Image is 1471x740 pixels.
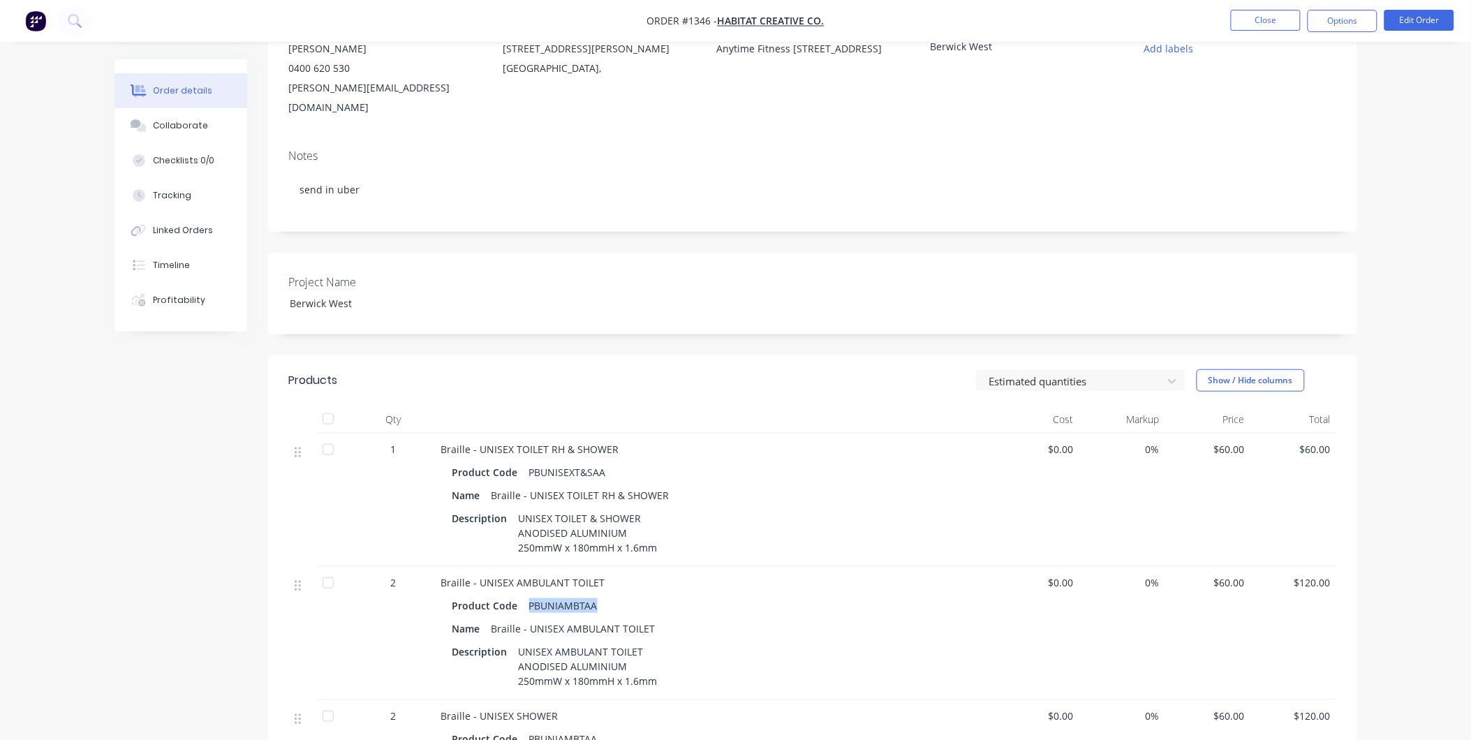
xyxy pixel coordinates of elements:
span: $0.00 [1000,442,1074,457]
div: Total [1250,406,1336,434]
div: Anytime Fitness [STREET_ADDRESS] [716,39,908,84]
button: Tracking [114,178,247,213]
div: Profitability [153,294,205,306]
div: Qty [352,406,436,434]
span: $0.00 [1000,575,1074,590]
div: Markup [1079,406,1165,434]
span: $0.00 [1000,709,1074,723]
div: Collaborate [153,119,208,132]
span: Braille - UNISEX AMBULANT TOILET [441,576,605,589]
div: Name [452,485,486,505]
button: Order details [114,73,247,108]
span: 0% [1085,709,1160,723]
div: Order details [153,84,212,97]
div: Linked Orders [153,224,213,237]
button: Close [1231,10,1301,31]
div: PBUNIAMBTAA [524,595,603,616]
div: Description [452,642,513,662]
span: $60.00 [1171,709,1245,723]
div: UNISEX TOILET & SHOWER ANODISED ALUMINIUM 250mmW x 180mmH x 1.6mm [513,508,663,558]
div: Braille - UNISEX TOILET RH & SHOWER [486,485,675,505]
div: Description [452,508,513,528]
div: Price [1165,406,1251,434]
div: Product Code [452,462,524,482]
span: 2 [391,709,397,723]
div: Braille - UNISEX AMBULANT TOILET [486,619,661,639]
img: Factory [25,10,46,31]
div: 0400 620 530 [289,59,480,78]
span: Braille - UNISEX TOILET RH & SHOWER [441,443,619,456]
span: Order #1346 - [647,15,718,28]
div: UNISEX AMBULANT TOILET ANODISED ALUMINIUM 250mmW x 180mmH x 1.6mm [513,642,663,691]
button: Profitability [114,283,247,318]
div: Cost [994,406,1080,434]
div: Name [452,619,486,639]
button: Options [1308,10,1377,32]
span: 0% [1085,442,1160,457]
div: PBUNISEXT&SAA [524,462,612,482]
div: Product Code [452,595,524,616]
button: Add labels [1137,39,1201,58]
button: Collaborate [114,108,247,143]
div: Tracking [153,189,191,202]
label: Project Name [289,274,464,290]
div: Notes [289,149,1336,163]
div: Berwick West [279,293,453,313]
div: [PERSON_NAME][EMAIL_ADDRESS][DOMAIN_NAME] [289,78,480,117]
button: Show / Hide columns [1197,369,1305,392]
button: Checklists 0/0 [114,143,247,178]
span: 2 [391,575,397,590]
div: [GEOGRAPHIC_DATA], [503,59,694,78]
div: [PERSON_NAME]0400 620 530[PERSON_NAME][EMAIL_ADDRESS][DOMAIN_NAME] [289,39,480,117]
div: [STREET_ADDRESS][PERSON_NAME][GEOGRAPHIC_DATA], [503,39,694,84]
span: 0% [1085,575,1160,590]
button: Edit Order [1384,10,1454,31]
span: 1 [391,442,397,457]
div: Berwick West [931,39,1105,59]
span: $60.00 [1256,442,1331,457]
span: $60.00 [1171,575,1245,590]
button: Linked Orders [114,213,247,248]
div: Products [289,372,338,389]
div: Anytime Fitness [STREET_ADDRESS] [716,39,908,59]
span: Braille - UNISEX SHOWER [441,709,559,723]
span: $120.00 [1256,575,1331,590]
a: Habitat Creative Co. [718,15,825,28]
div: Timeline [153,259,190,272]
div: send in uber [289,168,1336,211]
div: [PERSON_NAME] [289,39,480,59]
span: $120.00 [1256,709,1331,723]
div: Checklists 0/0 [153,154,214,167]
button: Timeline [114,248,247,283]
span: $60.00 [1171,442,1245,457]
div: [STREET_ADDRESS][PERSON_NAME] [503,39,694,59]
